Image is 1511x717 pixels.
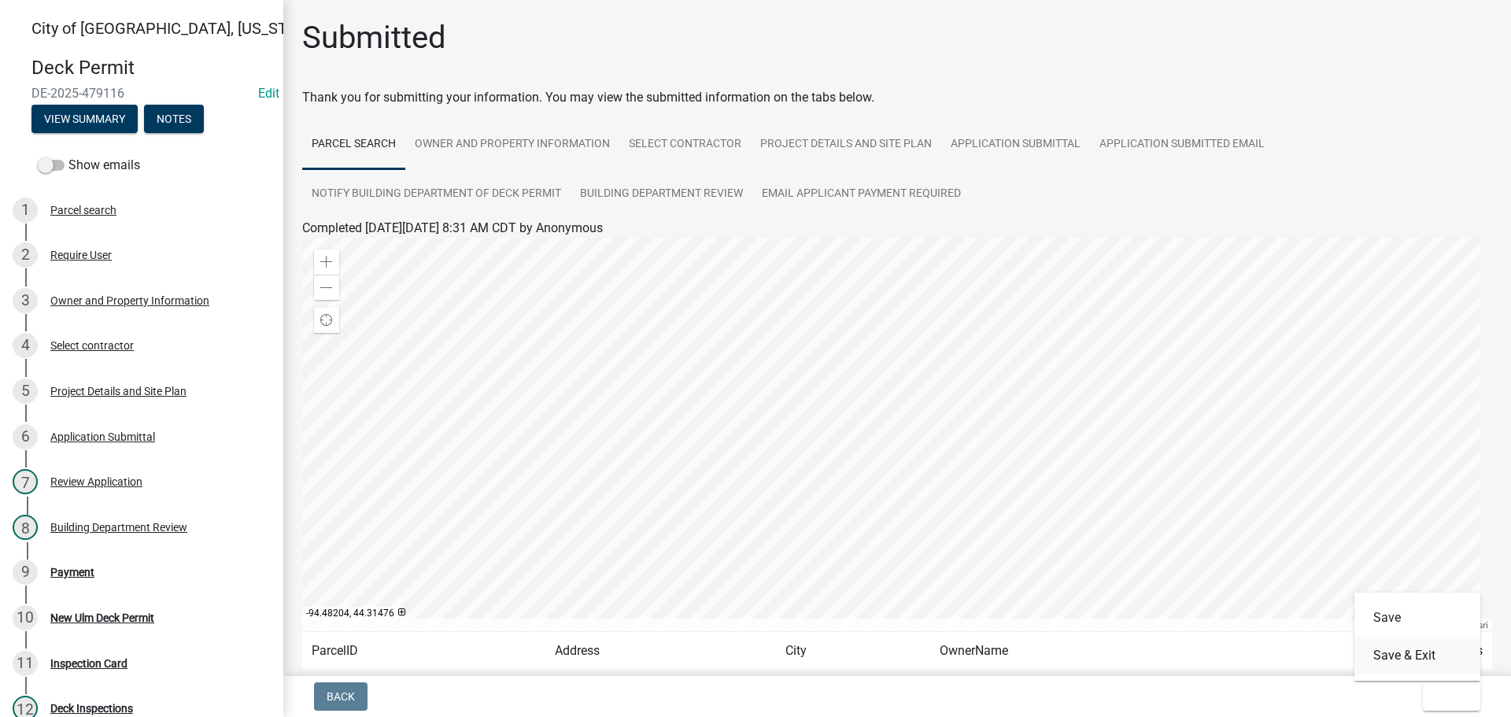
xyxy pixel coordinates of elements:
[930,632,1388,671] td: OwnerName
[13,198,38,223] div: 1
[13,605,38,630] div: 10
[144,113,204,126] wm-modal-confirm: Notes
[1435,690,1458,703] span: Exit
[752,169,970,220] a: Email Applicant Payment Required
[31,105,138,133] button: View Summary
[258,86,279,101] a: Edit
[31,57,271,79] h4: Deck Permit
[13,560,38,585] div: 9
[13,469,38,494] div: 7
[50,431,155,442] div: Application Submittal
[13,424,38,449] div: 6
[13,288,38,313] div: 3
[50,703,133,714] div: Deck Inspections
[1423,682,1480,711] button: Exit
[405,120,619,170] a: Owner and Property Information
[50,386,187,397] div: Project Details and Site Plan
[31,86,252,101] span: DE-2025-479116
[13,515,38,540] div: 8
[38,156,140,175] label: Show emails
[50,205,116,216] div: Parcel search
[50,567,94,578] div: Payment
[50,295,209,306] div: Owner and Property Information
[1354,637,1480,674] button: Save & Exit
[31,19,318,38] span: City of [GEOGRAPHIC_DATA], [US_STATE]
[144,105,204,133] button: Notes
[50,522,187,533] div: Building Department Review
[1090,120,1274,170] a: Application Submitted Email
[1473,619,1488,630] a: Esri
[50,249,112,261] div: Require User
[571,169,752,220] a: Building Department Review
[302,88,1492,107] div: Thank you for submitting your information. You may view the submitted information on the tabs below.
[258,86,279,101] wm-modal-confirm: Edit Application Number
[314,308,339,333] div: Find my location
[302,19,446,57] h1: Submitted
[50,658,127,669] div: Inspection Card
[302,632,545,671] td: ParcelID
[545,632,776,671] td: Address
[751,120,941,170] a: Project Details and Site Plan
[314,275,339,300] div: Zoom out
[13,242,38,268] div: 2
[619,120,751,170] a: Select contractor
[31,113,138,126] wm-modal-confirm: Summary
[13,651,38,676] div: 11
[13,379,38,404] div: 5
[314,249,339,275] div: Zoom in
[302,169,571,220] a: Notify Building Department of Deck Permit
[13,333,38,358] div: 4
[1354,593,1480,681] div: Exit
[314,682,368,711] button: Back
[302,120,405,170] a: Parcel search
[50,612,154,623] div: New Ulm Deck Permit
[776,632,930,671] td: City
[327,690,355,703] span: Back
[941,120,1090,170] a: Application Submittal
[50,340,134,351] div: Select contractor
[302,220,603,235] span: Completed [DATE][DATE] 8:31 AM CDT by Anonymous
[50,476,142,487] div: Review Application
[1354,599,1480,637] button: Save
